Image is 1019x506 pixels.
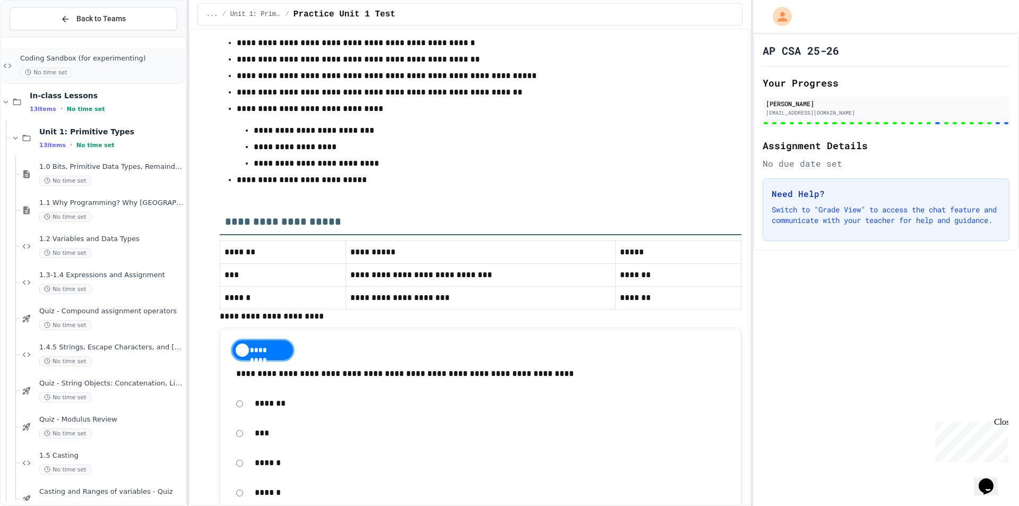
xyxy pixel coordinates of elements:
span: No time set [39,356,91,366]
span: • [70,141,72,149]
span: No time set [39,212,91,222]
h1: AP CSA 25-26 [763,43,839,58]
span: Quiz - Compound assignment operators [39,307,184,316]
span: Coding Sandbox (for experimenting) [20,54,184,63]
h2: Your Progress [763,75,1009,90]
span: Back to Teams [76,13,126,24]
span: Quiz - Modulus Review [39,415,184,424]
div: [PERSON_NAME] [766,99,1006,108]
span: / [286,10,289,19]
p: Switch to "Grade View" to access the chat feature and communicate with your teacher for help and ... [772,204,1000,226]
span: 13 items [39,142,66,149]
span: 1.4.5 Strings, Escape Characters, and [PERSON_NAME] [39,343,184,352]
span: ... [206,10,218,19]
iframe: chat widget [974,464,1008,495]
span: 1.1 Why Programming? Why [GEOGRAPHIC_DATA]? [39,199,184,208]
span: No time set [39,176,91,186]
div: Chat with us now!Close [4,4,73,67]
button: Back to Teams [10,7,177,30]
span: Quiz - String Objects: Concatenation, Literals, and More [39,379,184,388]
span: Casting and Ranges of variables - Quiz [39,487,184,496]
span: No time set [76,142,115,149]
iframe: chat widget [931,417,1008,462]
h2: Assignment Details [763,138,1009,153]
span: / [222,10,226,19]
span: No time set [39,392,91,402]
span: 1.2 Variables and Data Types [39,235,184,244]
span: 1.5 Casting [39,451,184,460]
span: No time set [20,67,72,78]
span: Unit 1: Primitive Types [39,127,184,136]
span: No time set [39,428,91,439]
span: In-class Lessons [30,91,184,100]
span: 1.3-1.4 Expressions and Assignment [39,271,184,280]
span: 13 items [30,106,56,113]
span: No time set [39,465,91,475]
span: No time set [67,106,105,113]
span: No time set [39,320,91,330]
div: No due date set [763,157,1009,170]
span: Unit 1: Primitive Types [230,10,281,19]
span: 1.0 Bits, Primitive Data Types, Remainder, PEMDAS [39,162,184,171]
h3: Need Help? [772,187,1000,200]
span: No time set [39,284,91,294]
div: [EMAIL_ADDRESS][DOMAIN_NAME] [766,109,1006,117]
span: • [61,105,63,113]
div: My Account [762,4,795,29]
span: No time set [39,248,91,258]
span: Practice Unit 1 Test [293,8,395,21]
